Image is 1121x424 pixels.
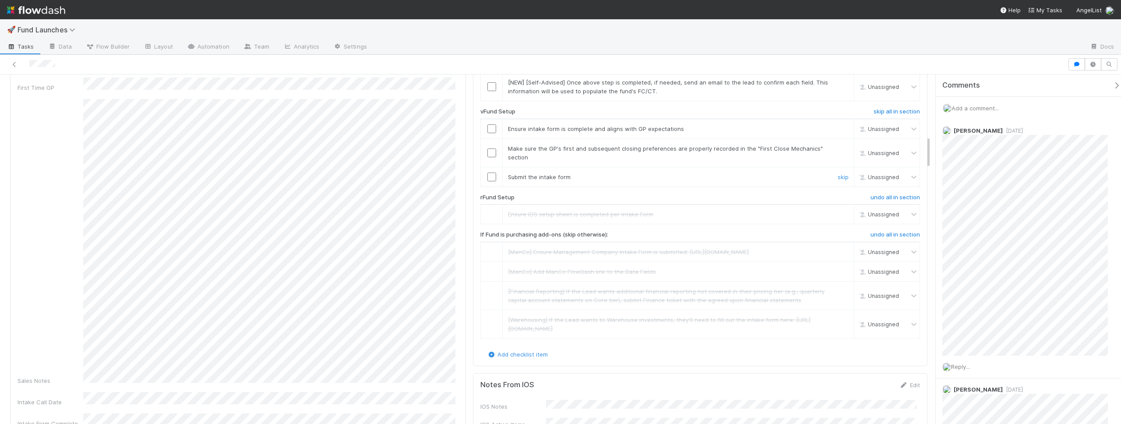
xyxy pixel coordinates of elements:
img: avatar_0a9e60f7-03da-485c-bb15-a40c44fcec20.png [942,363,951,371]
span: Ensure intake form is complete and aligns with GP expectations [508,125,684,132]
h6: undo all in section [871,231,920,238]
img: avatar_0a9e60f7-03da-485c-bb15-a40c44fcec20.png [1105,6,1114,15]
a: Team [236,40,276,54]
span: Unassigned [857,84,899,90]
span: [DATE] [1003,127,1023,134]
a: Add checklist item [487,351,548,358]
h6: If Fund is purchasing add-ons (skip otherwise): [480,231,608,238]
div: Intake Call Date [18,398,83,406]
span: Tasks [7,42,34,51]
span: Unassigned [857,293,899,299]
img: avatar_0a9e60f7-03da-485c-bb15-a40c44fcec20.png [943,104,952,113]
a: Analytics [276,40,326,54]
span: Unassigned [857,211,899,218]
a: skip all in section [874,108,920,119]
span: Make sure the GP's first and subsequent closing preferences are properly recorded in the "First C... [508,145,823,161]
span: [PERSON_NAME] [954,386,1003,393]
span: Unassigned [857,321,899,328]
img: avatar_0b1dbcb8-f701-47e0-85bc-d79ccc0efe6c.png [942,126,951,135]
span: Ensure IOS setup sheet is completed per Intake Form [508,211,653,218]
span: My Tasks [1028,7,1062,14]
a: Settings [326,40,374,54]
a: Layout [137,40,180,54]
span: Unassigned [857,249,899,255]
img: avatar_0a9e60f7-03da-485c-bb15-a40c44fcec20.png [942,385,951,394]
a: skip [838,173,849,180]
div: IOS Notes [480,402,546,411]
span: Flow Builder [86,42,130,51]
h5: Notes From IOS [480,381,534,389]
span: Fund Launches [18,25,80,34]
h6: vFund Setup [480,108,515,115]
span: [ManCo] Ensure Management Company Intake Form is submitted: [URL][DOMAIN_NAME] [508,248,749,255]
a: undo all in section [871,194,920,205]
div: Help [1000,6,1021,14]
span: Unassigned [857,125,899,132]
span: Unassigned [857,149,899,156]
h6: rFund Setup [480,194,515,201]
span: [ManCo] Add ManCo FlowDash link to the Data Fields [508,268,656,275]
span: Submit the intake form [508,173,571,180]
img: logo-inverted-e16ddd16eac7371096b0.svg [7,3,65,18]
span: Unassigned [857,173,899,180]
span: AngelList [1076,7,1102,14]
a: Flow Builder [79,40,137,54]
span: [Financial Reporting] If the Lead wants additional financial reporting not covered in their prici... [508,288,825,304]
span: [NEW] [Self-Advised] Once above step is completed, if needed, send an email to the lead to confir... [508,79,828,95]
span: [PERSON_NAME] [954,127,1003,134]
a: My Tasks [1028,6,1062,14]
span: Reply... [951,363,970,370]
h6: skip all in section [874,108,920,115]
a: Edit [899,382,920,389]
span: Comments [942,81,980,90]
span: 🚀 [7,26,16,33]
h6: undo all in section [871,194,920,201]
a: Docs [1083,40,1121,54]
span: Add a comment... [952,105,999,112]
span: [Warehousing] If the Lead wants to Warehouse investments, they'll need to fill out the intake for... [508,316,811,332]
div: Sales Notes [18,376,83,385]
span: Unassigned [857,269,899,275]
a: undo all in section [871,231,920,242]
div: First Time GP [18,83,83,92]
a: Data [41,40,79,54]
span: [DATE] [1003,386,1023,393]
a: Automation [180,40,236,54]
